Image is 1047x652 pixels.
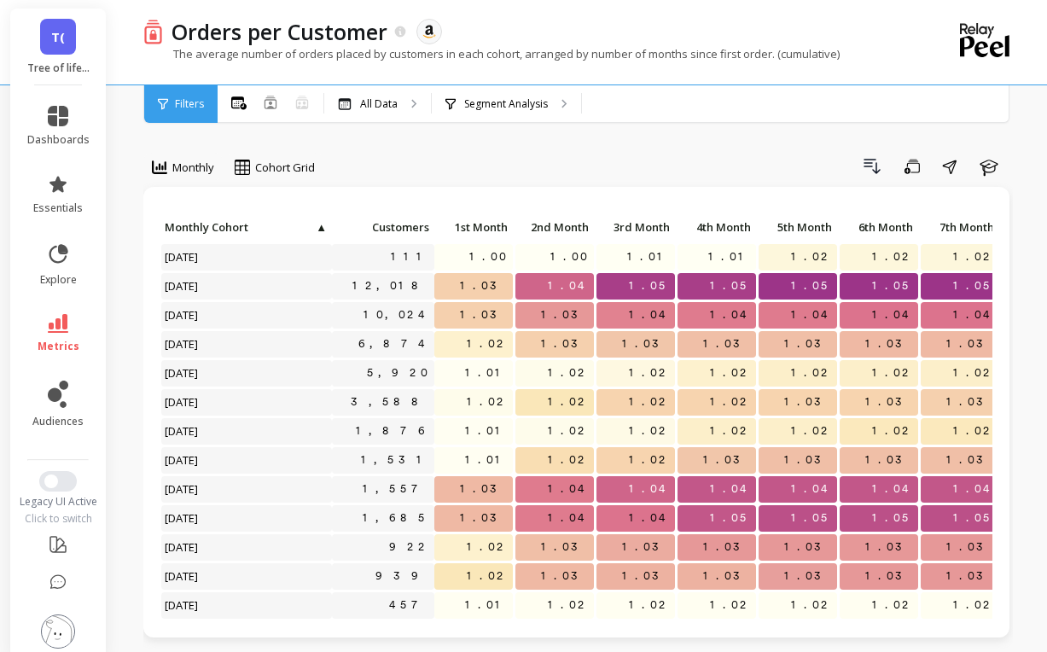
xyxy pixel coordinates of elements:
[707,592,756,618] span: 1.02
[762,220,832,234] span: 5th Month
[950,302,999,328] span: 1.04
[781,563,837,589] span: 1.03
[625,447,675,473] span: 1.02
[519,220,589,234] span: 2nd Month
[544,389,594,415] span: 1.02
[544,418,594,444] span: 1.02
[352,418,434,444] a: 1,876
[869,418,918,444] span: 1.02
[624,244,675,270] span: 1.01
[27,133,90,147] span: dashboards
[538,302,594,328] span: 1.03
[462,592,513,618] span: 1.01
[677,215,758,242] div: Toggle SortBy
[175,97,204,111] span: Filters
[700,331,756,357] span: 1.03
[462,447,513,473] span: 1.01
[464,97,548,111] p: Segment Analysis
[463,563,513,589] span: 1.02
[943,447,999,473] span: 1.03
[862,563,918,589] span: 1.03
[700,447,756,473] span: 1.03
[707,418,756,444] span: 1.02
[438,220,508,234] span: 1st Month
[705,244,756,270] span: 1.01
[625,592,675,618] span: 1.02
[759,215,837,239] p: 5th Month
[386,592,434,618] a: 457
[788,244,837,270] span: 1.02
[788,418,837,444] span: 1.02
[255,160,315,176] span: Cohort Grid
[457,505,513,531] span: 1.03
[547,244,594,270] span: 1.00
[372,563,434,589] a: 939
[788,360,837,386] span: 1.02
[463,534,513,560] span: 1.02
[869,476,918,502] span: 1.04
[466,244,513,270] span: 1.00
[515,215,596,242] div: Toggle SortBy
[781,331,837,357] span: 1.03
[943,534,999,560] span: 1.03
[359,505,434,531] a: 1,685
[950,273,999,299] span: 1.05
[314,220,327,234] span: ▲
[161,505,203,531] span: [DATE]
[463,331,513,357] span: 1.02
[434,215,513,239] p: 1st Month
[707,389,756,415] span: 1.02
[862,389,918,415] span: 1.03
[707,273,756,299] span: 1.05
[700,563,756,589] span: 1.03
[839,215,920,242] div: Toggle SortBy
[161,563,203,589] span: [DATE]
[862,534,918,560] span: 1.03
[161,244,203,270] span: [DATE]
[161,447,203,473] span: [DATE]
[950,360,999,386] span: 1.02
[681,220,751,234] span: 4th Month
[433,215,515,242] div: Toggle SortBy
[707,302,756,328] span: 1.04
[625,389,675,415] span: 1.02
[422,24,437,39] img: api.amazon.svg
[172,17,387,46] p: Orders per Customer
[161,418,203,444] span: [DATE]
[678,215,756,239] p: 4th Month
[143,46,840,61] p: The average number of orders placed by customers in each cohort, arranged by number of months sin...
[869,273,918,299] span: 1.05
[40,273,77,287] span: explore
[463,389,513,415] span: 1.02
[625,273,675,299] span: 1.05
[335,220,429,234] span: Customers
[924,220,994,234] span: 7th Month
[700,534,756,560] span: 1.03
[869,360,918,386] span: 1.02
[161,215,332,239] p: Monthly Cohort
[462,360,513,386] span: 1.01
[788,273,837,299] span: 1.05
[33,201,83,215] span: essentials
[143,19,163,44] img: header icon
[707,476,756,502] span: 1.04
[172,160,214,176] span: Monthly
[161,389,203,415] span: [DATE]
[10,495,107,509] div: Legacy UI Active
[707,360,756,386] span: 1.02
[386,534,434,560] a: 922
[360,302,434,328] a: 10,024
[619,563,675,589] span: 1.03
[862,331,918,357] span: 1.03
[161,331,203,357] span: [DATE]
[840,215,918,239] p: 6th Month
[788,476,837,502] span: 1.04
[51,27,65,47] span: T(
[943,331,999,357] span: 1.03
[544,476,594,502] span: 1.04
[781,534,837,560] span: 1.03
[544,447,594,473] span: 1.02
[462,418,513,444] span: 1.01
[600,220,670,234] span: 3rd Month
[161,534,203,560] span: [DATE]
